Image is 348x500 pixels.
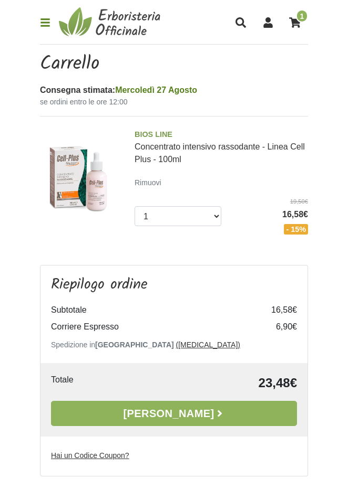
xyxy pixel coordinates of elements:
h1: Carrello [40,53,308,76]
td: Corriere Espresso [51,318,255,335]
a: ([MEDICAL_DATA]) [176,341,240,349]
small: Rimuovi [135,178,161,187]
small: se ordini entro le ore 12:00 [40,97,308,108]
td: 16,58€ [255,302,297,318]
img: Erboristeria Officinale [59,6,164,38]
td: 23,48€ [141,374,297,392]
span: 16,58€ [229,208,308,221]
span: - 15% [284,224,308,235]
span: BIOS LINE [135,129,308,141]
td: Subtotale [51,302,255,318]
b: [GEOGRAPHIC_DATA] [95,341,174,349]
a: BIOS LINEConcentrato intensivo rassodante - Linea Cell Plus - 100ml [135,129,308,164]
u: Hai un Codice Coupon? [51,451,129,460]
span: 1 [296,9,308,23]
h3: Riepilogo ordine [51,276,297,294]
a: [PERSON_NAME] [51,401,297,426]
a: Rimuovi [135,176,166,189]
del: 19,50€ [229,197,308,206]
p: Spedizione in [51,339,297,350]
span: Mercoledì 27 Agosto [115,86,197,94]
td: 6,90€ [255,318,297,335]
td: Totale [51,374,141,392]
div: Consegna stimata: [40,84,308,97]
img: Concentrato intensivo rassodante - Linea Cell Plus - 100ml [36,125,127,215]
a: 1 [284,9,308,35]
label: Hai un Codice Coupon? [51,450,129,461]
